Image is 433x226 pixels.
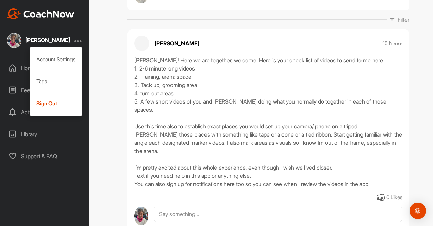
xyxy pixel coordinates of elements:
div: [PERSON_NAME] [25,37,70,43]
div: Open Intercom Messenger [410,203,426,219]
div: Feed [4,82,86,99]
p: 15 h [382,40,392,47]
div: Activity [4,104,86,121]
div: Sign Out [30,93,83,115]
img: CoachNow [7,8,74,19]
img: 09779506aaf6c081da81eba71e7e7320.jpeg [7,33,21,48]
div: Library [4,126,86,143]
p: Filter [398,15,409,24]
p: [PERSON_NAME] [155,39,199,47]
div: Account Settings [30,49,83,71]
div: Home [4,60,86,77]
div: Support & FAQ [4,148,86,165]
div: 0 Likes [386,194,402,202]
div: [PERSON_NAME]! Here we are together, welcome. Here is your check list of videos to send to me her... [134,56,402,188]
img: avatar [134,207,148,225]
div: Tags [30,71,83,93]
